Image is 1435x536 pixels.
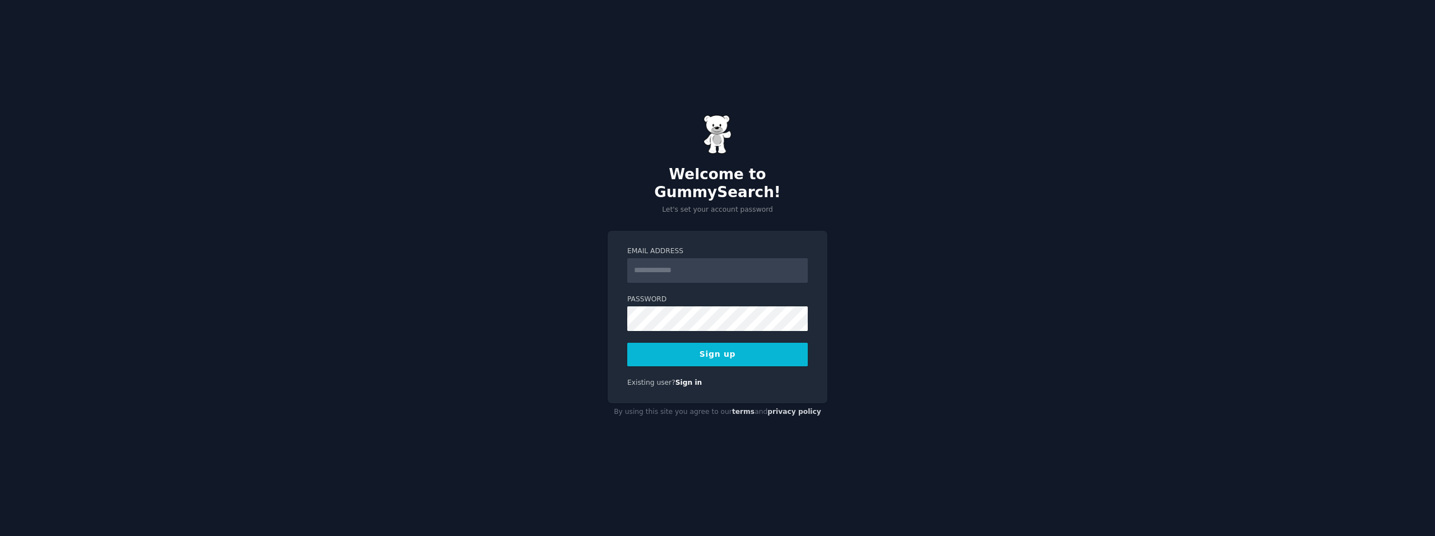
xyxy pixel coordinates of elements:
img: Gummy Bear [703,115,732,154]
label: Email Address [627,246,808,257]
h2: Welcome to GummySearch! [608,166,827,201]
a: privacy policy [767,408,821,416]
p: Let's set your account password [608,205,827,215]
button: Sign up [627,343,808,366]
a: terms [732,408,754,416]
label: Password [627,295,808,305]
a: Sign in [675,379,702,386]
span: Existing user? [627,379,675,386]
div: By using this site you agree to our and [608,403,827,421]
